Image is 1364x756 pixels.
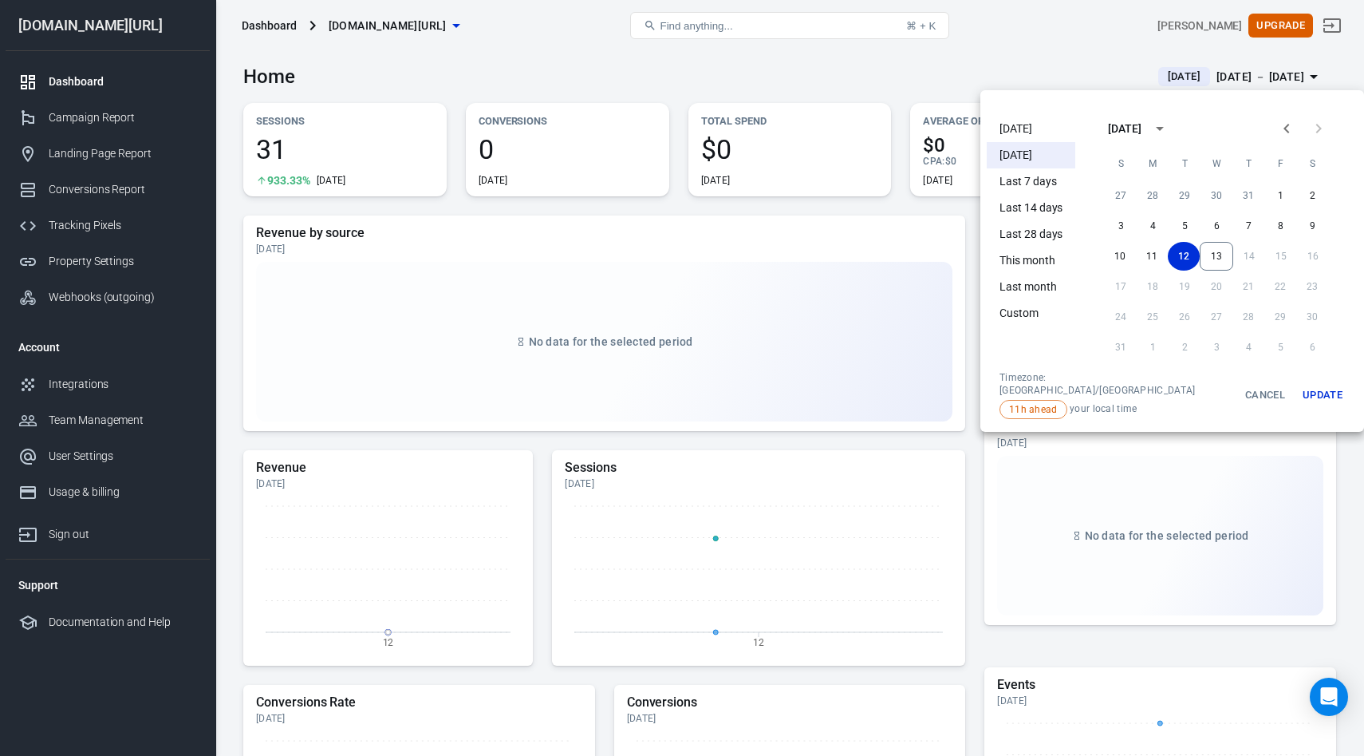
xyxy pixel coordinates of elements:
[1170,148,1199,180] span: Tuesday
[987,247,1075,274] li: This month
[1264,181,1296,210] button: 1
[1310,678,1348,716] div: Open Intercom Messenger
[1266,148,1295,180] span: Friday
[987,142,1075,168] li: [DATE]
[999,371,1233,397] div: Timezone: [GEOGRAPHIC_DATA]/[GEOGRAPHIC_DATA]
[1232,212,1264,240] button: 7
[1271,113,1303,144] button: Previous month
[987,116,1075,142] li: [DATE]
[1202,148,1231,180] span: Wednesday
[1105,212,1137,240] button: 3
[1298,148,1327,180] span: Saturday
[1200,242,1233,271] button: 13
[1232,181,1264,210] button: 31
[1169,181,1200,210] button: 29
[987,168,1075,195] li: Last 7 days
[1104,242,1136,271] button: 10
[1234,148,1263,180] span: Thursday
[1138,148,1167,180] span: Monday
[1297,371,1348,419] button: Update
[987,300,1075,327] li: Custom
[987,221,1075,247] li: Last 28 days
[1296,212,1328,240] button: 9
[1108,121,1141,137] div: [DATE]
[1105,181,1137,210] button: 27
[1169,212,1200,240] button: 5
[1106,148,1135,180] span: Sunday
[987,195,1075,221] li: Last 14 days
[1264,212,1296,240] button: 8
[1200,212,1232,240] button: 6
[1136,242,1168,271] button: 11
[1200,181,1232,210] button: 30
[1240,371,1291,419] button: Cancel
[1003,402,1063,417] span: 11h ahead
[999,400,1233,419] span: your local time
[1168,242,1200,271] button: 12
[1296,181,1328,210] button: 2
[1137,181,1169,210] button: 28
[987,274,1075,300] li: Last month
[1146,115,1173,142] button: calendar view is open, switch to year view
[1137,212,1169,240] button: 4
